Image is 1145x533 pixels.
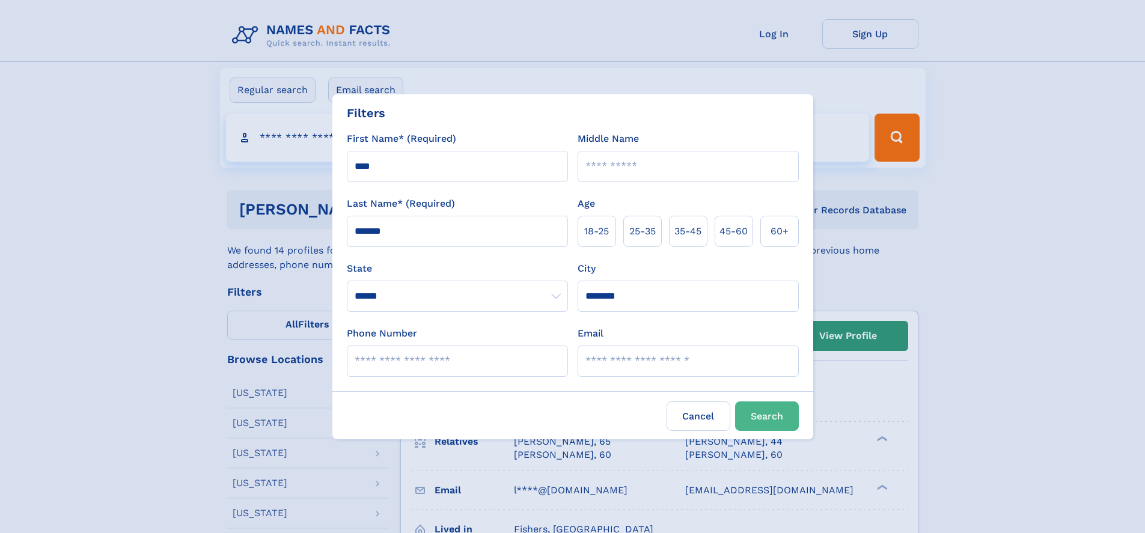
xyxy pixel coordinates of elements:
[735,401,799,431] button: Search
[347,104,385,122] div: Filters
[347,326,417,341] label: Phone Number
[667,401,730,431] label: Cancel
[578,196,595,211] label: Age
[347,132,456,146] label: First Name* (Required)
[771,224,789,239] span: 60+
[629,224,656,239] span: 25‑35
[578,132,639,146] label: Middle Name
[578,326,603,341] label: Email
[347,261,568,276] label: State
[719,224,748,239] span: 45‑60
[347,196,455,211] label: Last Name* (Required)
[584,224,609,239] span: 18‑25
[674,224,701,239] span: 35‑45
[578,261,596,276] label: City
